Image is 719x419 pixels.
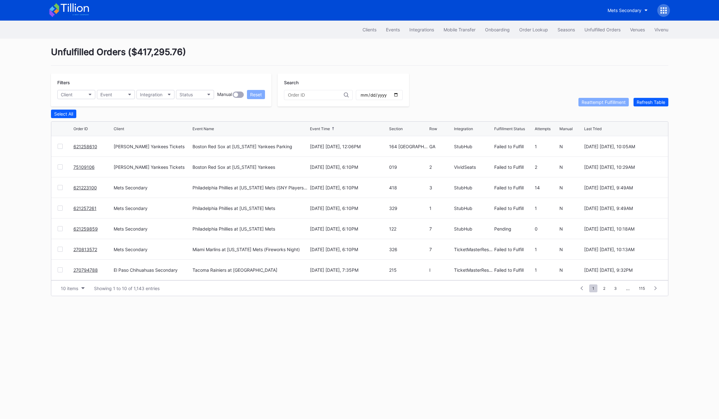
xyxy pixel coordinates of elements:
a: 621258610 [73,144,97,149]
div: N [559,267,583,273]
div: Integration [454,126,473,131]
span: 1 [589,284,597,292]
div: [DATE] [DATE], 9:49AM [584,206,661,211]
a: Mobile Transfer [439,24,480,35]
div: I [429,267,452,273]
div: 7 [429,247,452,252]
div: [DATE] [DATE], 9:49AM [584,185,661,190]
div: Failed to Fulfill [494,185,533,190]
div: Event Time [310,126,330,131]
a: 621223100 [73,185,97,190]
div: N [559,206,583,211]
div: VividSeats [454,164,493,170]
div: Manual [559,126,573,131]
div: Mets Secondary [114,247,191,252]
div: Manual [217,92,232,98]
div: Status [180,92,193,97]
div: N [559,226,583,232]
div: Boston Red Sox at [US_STATE] Yankees Parking [192,144,292,149]
div: Boston Red Sox at [US_STATE] Yankees [192,164,275,170]
div: Mets Secondary [114,185,191,190]
div: Unfulfilled Orders ( $417,295.76 ) [51,47,668,66]
button: Events [381,24,405,35]
div: Philadelphia Phillies at [US_STATE] Mets [192,226,275,232]
div: TicketMasterResale [454,267,493,273]
button: Integration [136,90,174,99]
div: StubHub [454,206,493,211]
div: [DATE] [DATE], 9:32PM [584,267,661,273]
span: 115 [636,284,648,292]
div: [PERSON_NAME] Yankees Tickets [114,164,191,170]
div: 164 [GEOGRAPHIC_DATA] [389,144,428,149]
div: Section [389,126,403,131]
input: Order ID [288,92,344,98]
div: Vivenu [654,27,668,32]
div: Mets Secondary [114,226,191,232]
div: N [559,185,583,190]
button: 10 items [58,284,88,293]
div: [DATE] [DATE], 6:10PM [310,226,387,232]
div: Client [114,126,124,131]
div: 2 [535,164,558,170]
div: Events [386,27,400,32]
div: 10 items [61,286,78,291]
div: Attempts [535,126,551,131]
div: GA [429,144,452,149]
div: Tacoma Rainiers at [GEOGRAPHIC_DATA] [192,267,277,273]
div: 2 [429,164,452,170]
button: Mets Secondary [603,4,653,16]
div: 1 [535,247,558,252]
div: [DATE] [DATE], 6:10PM [310,185,387,190]
button: Unfulfilled Orders [580,24,625,35]
div: Failed to Fulfill [494,144,533,149]
div: [DATE] [DATE], 10:29AM [584,164,661,170]
button: Select All [51,110,76,118]
div: 122 [389,226,428,232]
div: Miami Marlins at [US_STATE] Mets (Fireworks Night) [192,247,300,252]
div: Failed to Fulfill [494,267,533,273]
div: Mets Secondary [608,8,641,13]
div: N [559,164,583,170]
div: [DATE] [DATE], 10:05AM [584,144,661,149]
div: 7 [429,226,452,232]
div: 14 [535,185,558,190]
div: Last Tried [584,126,602,131]
div: 418 [389,185,428,190]
button: Onboarding [480,24,514,35]
a: 270794788 [73,267,98,273]
button: Clients [358,24,381,35]
div: [DATE] [DATE], 6:10PM [310,247,387,252]
div: [DATE] [DATE], 10:13AM [584,247,661,252]
div: Search [284,80,403,85]
div: Philadelphia Phillies at [US_STATE] Mets (SNY Players Pins Featuring [PERSON_NAME], [PERSON_NAME]... [192,185,308,190]
div: Order ID [73,126,88,131]
div: StubHub [454,144,493,149]
div: Onboarding [485,27,510,32]
div: 1 [535,267,558,273]
div: Clients [363,27,376,32]
a: 621257261 [73,206,97,211]
div: Pending [494,226,533,232]
div: 0 [535,226,558,232]
button: Client [57,90,95,99]
div: 3 [429,185,452,190]
div: Refresh Table [637,99,665,105]
div: Seasons [558,27,575,32]
div: El Paso Chihuahuas Secondary [114,267,191,273]
a: 270813572 [73,247,97,252]
button: Vivenu [650,24,673,35]
button: Reset [247,90,265,99]
div: ... [621,286,634,291]
button: Status [176,90,214,99]
div: TicketMasterResale [454,247,493,252]
div: Select All [54,111,73,117]
button: Integrations [405,24,439,35]
button: Order Lookup [514,24,553,35]
button: Seasons [553,24,580,35]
